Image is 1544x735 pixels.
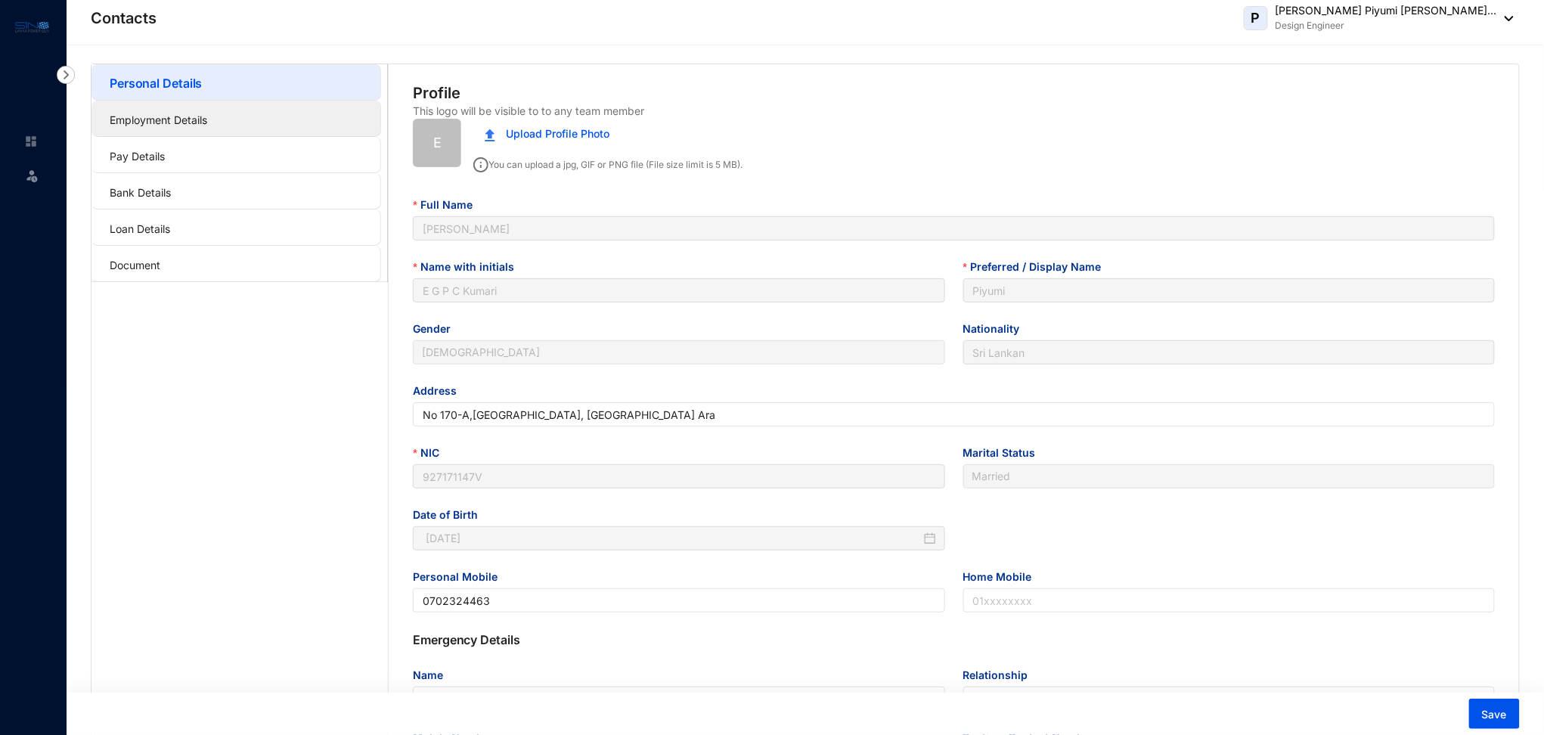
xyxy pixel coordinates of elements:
a: Employment Details [110,113,207,126]
p: Emergency Details [413,631,1495,649]
input: Name [413,687,944,711]
label: Name [413,667,454,684]
label: Home Mobile [963,569,1043,585]
span: P [1251,11,1260,25]
a: Document [110,259,160,271]
label: Relationship [963,667,1039,684]
a: Bank Details [110,186,171,199]
li: Home [12,126,48,157]
span: Female [422,341,935,364]
label: Nationality [963,321,1031,337]
label: Date of Birth [413,507,488,523]
span: Upload Profile Photo [506,126,609,142]
img: info.ad751165ce926853d1d36026adaaebbf.svg [473,157,488,172]
img: home-unselected.a29eae3204392db15eaf.svg [24,135,38,148]
input: Nationality [963,340,1495,364]
button: Save [1469,699,1520,729]
label: Preferred / Display Name [963,259,1111,275]
label: NIC [413,445,449,461]
p: Profile [413,82,460,104]
input: Name with initials [413,278,944,302]
span: Married [972,465,1486,488]
img: leave-unselected.2934df6273408c3f84d9.svg [24,168,39,183]
img: nav-icon-right.af6afadce00d159da59955279c43614e.svg [57,66,75,84]
a: Pay Details [110,150,165,163]
input: Preferred / Display Name [963,278,1495,302]
label: Gender [413,321,461,337]
span: Save [1482,707,1507,722]
input: Relationship [963,687,1495,711]
p: You can upload a jpg, GIF or PNG file (File size limit is 5 MB). [473,152,743,172]
p: [PERSON_NAME] Piyumi [PERSON_NAME]... [1276,3,1497,18]
label: Name with initials [413,259,524,275]
img: dropdown-black.8e83cc76930a90b1a4fdb6d089b7bf3a.svg [1497,16,1514,21]
p: Contacts [91,8,157,29]
input: NIC [413,464,944,488]
img: logo [15,18,49,36]
a: Personal Details [110,76,202,91]
p: Design Engineer [1276,18,1497,33]
label: Address [413,383,467,399]
img: upload.c0f81fc875f389a06f631e1c6d8834da.svg [485,129,495,141]
input: Address [413,402,1495,426]
input: Personal Mobile [413,588,944,612]
input: Home Mobile [963,588,1495,612]
label: Personal Mobile [413,569,508,585]
p: This logo will be visible to to any team member [413,104,644,119]
button: Upload Profile Photo [473,119,621,149]
a: Loan Details [110,222,170,235]
span: E [433,132,442,154]
input: Date of Birth [426,530,920,547]
label: Full Name [413,197,482,213]
label: Marital Status [963,445,1046,461]
input: Full Name [413,216,1495,240]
